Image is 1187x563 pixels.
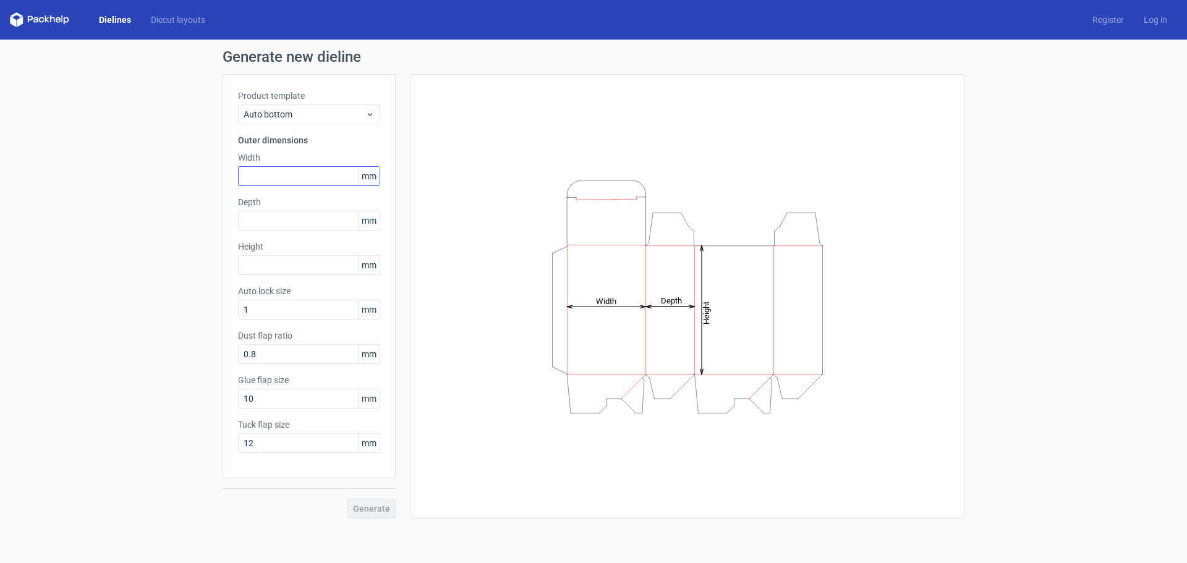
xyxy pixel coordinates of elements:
[238,196,380,208] label: Depth
[141,14,215,26] a: Diecut layouts
[596,296,616,305] tspan: Width
[358,300,380,319] span: mm
[238,374,380,386] label: Glue flap size
[358,211,380,230] span: mm
[702,301,711,324] tspan: Height
[238,240,380,253] label: Height
[238,90,380,102] label: Product template
[1083,14,1134,26] a: Register
[1134,14,1177,26] a: Log in
[238,151,380,164] label: Width
[244,108,365,121] span: Auto bottom
[358,345,380,363] span: mm
[238,134,380,146] h3: Outer dimensions
[223,49,964,64] h1: Generate new dieline
[358,434,380,452] span: mm
[238,418,380,431] label: Tuck flap size
[238,329,380,342] label: Dust flap ratio
[358,167,380,185] span: mm
[358,256,380,274] span: mm
[661,296,682,305] tspan: Depth
[358,389,380,408] span: mm
[238,285,380,297] label: Auto lock size
[89,14,141,26] a: Dielines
